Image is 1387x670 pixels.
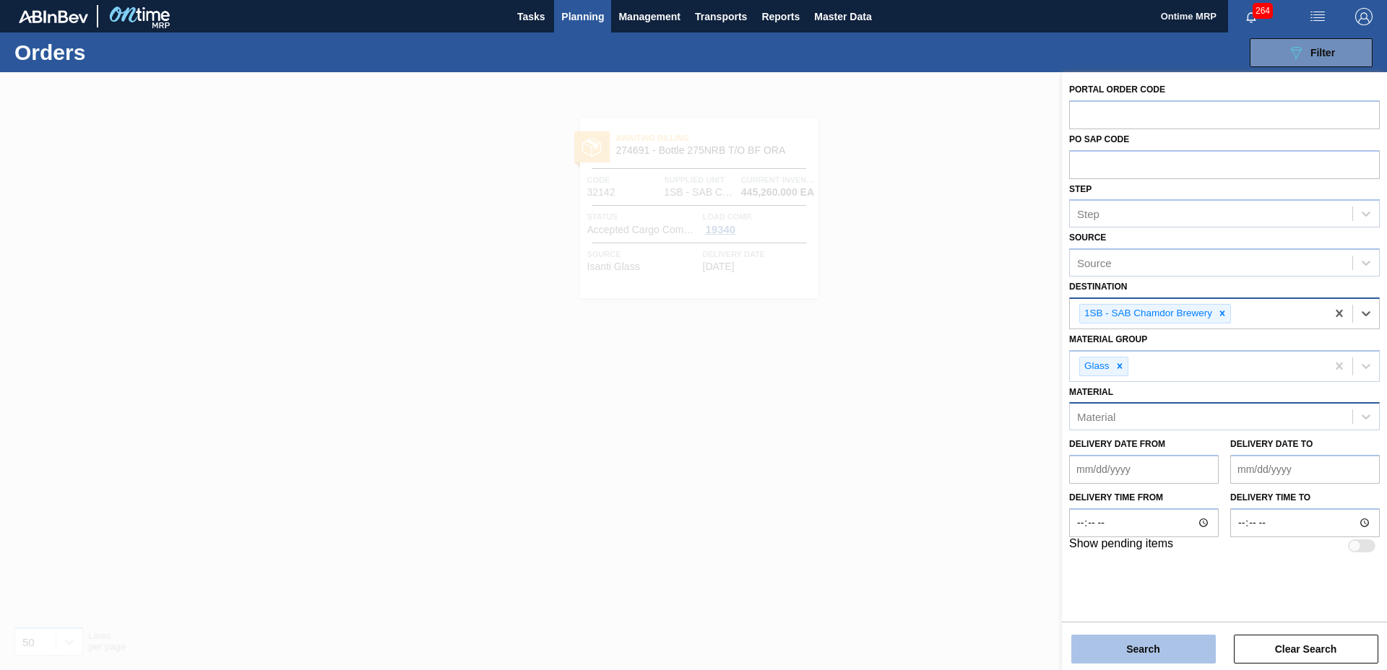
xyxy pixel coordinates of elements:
label: Delivery time from [1069,487,1219,508]
label: Step [1069,184,1092,194]
img: userActions [1309,8,1326,25]
span: Filter [1310,47,1335,58]
label: Delivery Date from [1069,439,1165,449]
span: Master Data [814,8,871,25]
img: Logout [1355,8,1373,25]
span: Planning [561,8,604,25]
label: Source [1069,232,1106,243]
div: Material [1077,411,1115,423]
label: Material Group [1069,334,1147,344]
input: mm/dd/yyyy [1069,455,1219,484]
label: Portal Order Code [1069,84,1165,95]
button: Notifications [1228,6,1274,27]
button: Filter [1250,38,1373,67]
h1: Orders [14,44,230,61]
input: mm/dd/yyyy [1230,455,1380,484]
label: Delivery Date to [1230,439,1313,449]
span: Tasks [515,8,547,25]
span: Transports [695,8,747,25]
label: Material [1069,387,1113,397]
div: Source [1077,257,1112,269]
span: Management [618,8,680,25]
label: Show pending items [1069,537,1173,554]
div: Step [1077,208,1099,220]
span: 264 [1253,3,1273,19]
div: Glass [1080,357,1112,375]
div: 1SB - SAB Chamdor Brewery [1080,305,1214,323]
span: Reports [761,8,800,25]
label: PO SAP Code [1069,134,1129,144]
label: Delivery time to [1230,487,1380,508]
img: TNhmsLtSVTkK8tSr43FrP2fwEKptu5GPRR3wAAAABJRU5ErkJggg== [19,10,88,23]
label: Destination [1069,282,1127,292]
